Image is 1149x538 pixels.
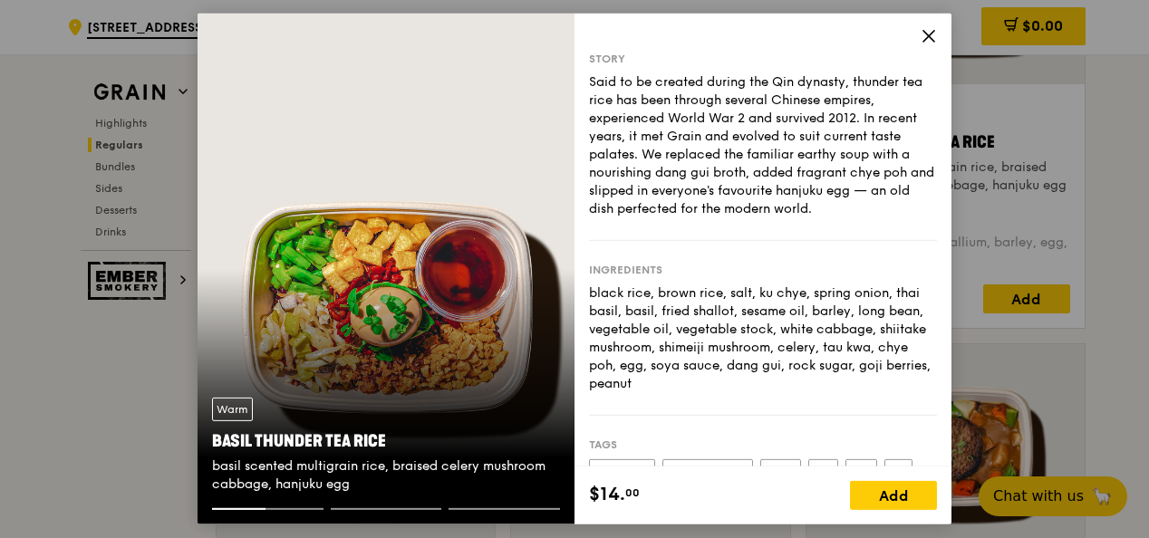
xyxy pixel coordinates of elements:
label: Contains allium [662,459,753,483]
div: Said to be created during the Qin dynasty, thunder tea rice has been through several Chinese empi... [589,73,937,218]
span: 00 [625,485,640,500]
div: Warm [212,398,253,421]
div: Ingredients [589,263,937,277]
label: Soy [884,459,912,483]
div: basil scented multigrain rice, braised celery mushroom cabbage, hanjuku egg [212,457,560,494]
div: Story [589,52,937,66]
div: Tags [589,437,937,452]
div: black rice, brown rice, salt, ku chye, spring onion, thai basil, basil, fried shallot, sesame oil... [589,284,937,393]
span: $14. [589,481,625,508]
div: Add [850,481,937,510]
label: Barley [760,459,801,483]
label: Egg [808,459,838,483]
label: Vegetarian [589,459,655,483]
div: Basil Thunder Tea Rice [212,428,560,454]
label: Nuts [845,459,877,483]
